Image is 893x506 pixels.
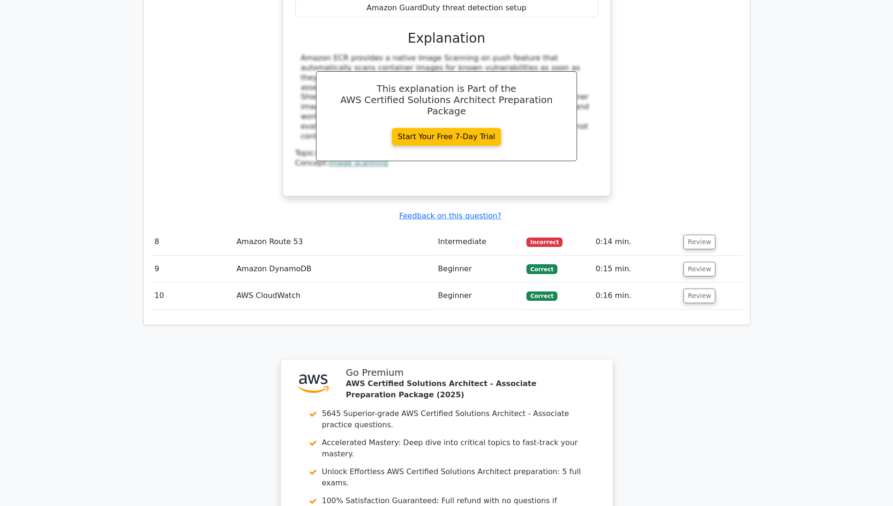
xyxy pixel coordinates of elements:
h3: Explanation [301,30,593,46]
td: Beginner [434,256,523,283]
td: Amazon DynamoDB [233,256,434,283]
a: image scanning [329,158,388,167]
td: 9 [151,256,233,283]
td: 0:16 min. [592,283,680,309]
a: Feedback on this question? [399,211,501,220]
a: Start Your Free 7-Day Trial [392,128,502,146]
td: AWS CloudWatch [233,283,434,309]
td: Amazon Route 53 [233,229,434,255]
span: Incorrect [526,238,563,247]
div: Amazon ECR provides a native Image Scanning on push feature that automatically scans container im... [301,53,593,141]
td: 0:14 min. [592,229,680,255]
button: Review [683,262,715,276]
td: 10 [151,283,233,309]
td: 8 [151,229,233,255]
td: Beginner [434,283,523,309]
td: Intermediate [434,229,523,255]
div: Concept: [295,158,598,168]
button: Review [683,289,715,303]
td: 0:15 min. [592,256,680,283]
div: Topic: [295,149,598,158]
span: Correct [526,264,557,274]
span: Correct [526,291,557,301]
button: Review [683,235,715,249]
